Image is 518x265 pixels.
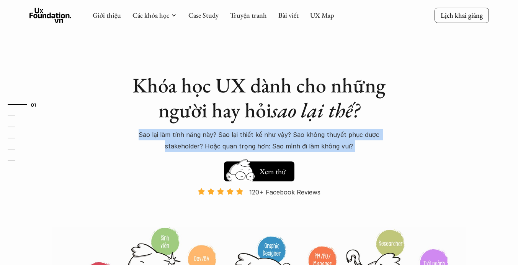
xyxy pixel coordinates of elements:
a: Xem thử [224,158,294,181]
a: 01 [8,100,44,109]
a: Bài viết [278,11,299,20]
p: Sao lại làm tính năng này? Sao lại thiết kế như vậy? Sao không thuyết phục được stakeholder? Hoặc... [125,129,393,152]
a: UX Map [310,11,334,20]
a: Lịch khai giảng [435,8,489,23]
h5: Xem thử [258,166,287,177]
a: Giới thiệu [93,11,121,20]
p: 120+ Facebook Reviews [249,186,320,198]
strong: 01 [31,102,36,107]
a: 120+ Facebook Reviews [191,188,327,226]
a: Truyện tranh [230,11,267,20]
p: Lịch khai giảng [441,11,483,20]
h1: Khóa học UX dành cho những người hay hỏi [125,73,393,123]
em: sao lại thế? [271,97,359,123]
a: Case Study [188,11,219,20]
a: Các khóa học [132,11,169,20]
